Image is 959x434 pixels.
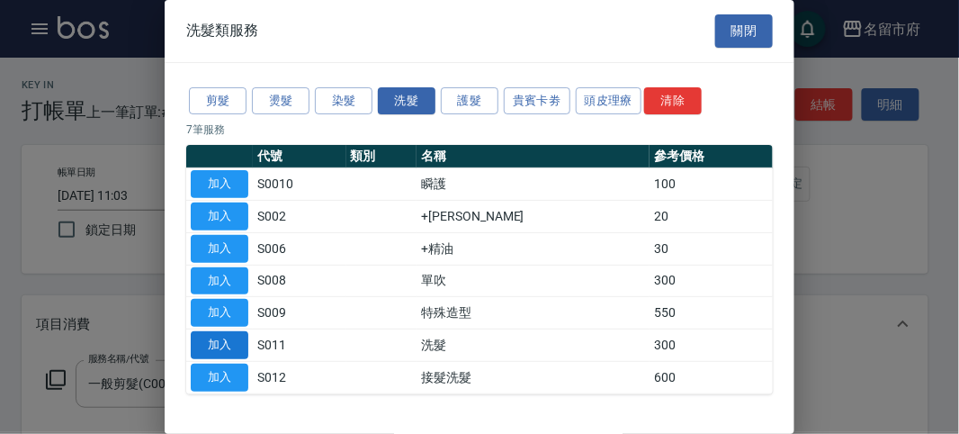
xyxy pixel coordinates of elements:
button: 加入 [191,299,248,327]
button: 剪髮 [189,87,246,115]
td: 100 [650,168,773,201]
td: S008 [253,265,346,297]
button: 加入 [191,267,248,295]
td: S002 [253,201,346,233]
button: 染髮 [315,87,372,115]
p: 7 筆服務 [186,122,773,138]
button: 加入 [191,203,248,231]
th: 名稱 [417,145,650,168]
td: 特殊造型 [417,297,650,330]
button: 燙髮 [252,87,309,115]
td: 600 [650,361,773,393]
button: 清除 [644,87,702,115]
td: 單吹 [417,265,650,297]
button: 貴賓卡劵 [504,87,570,115]
td: 接髮洗髮 [417,361,650,393]
button: 加入 [191,364,248,392]
td: S006 [253,232,346,265]
button: 洗髮 [378,87,435,115]
td: 瞬護 [417,168,650,201]
button: 加入 [191,331,248,359]
button: 加入 [191,170,248,198]
td: 洗髮 [417,330,650,362]
td: +[PERSON_NAME] [417,201,650,233]
td: +精油 [417,232,650,265]
td: 300 [650,330,773,362]
button: 加入 [191,235,248,263]
button: 關閉 [715,14,773,48]
td: 550 [650,297,773,330]
td: S012 [253,361,346,393]
th: 代號 [253,145,346,168]
td: S011 [253,330,346,362]
th: 類別 [346,145,417,168]
span: 洗髮類服務 [186,22,258,40]
td: S009 [253,297,346,330]
td: 300 [650,265,773,297]
button: 頭皮理療 [576,87,642,115]
td: 30 [650,232,773,265]
td: 20 [650,201,773,233]
th: 參考價格 [650,145,773,168]
button: 護髮 [441,87,498,115]
td: S0010 [253,168,346,201]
